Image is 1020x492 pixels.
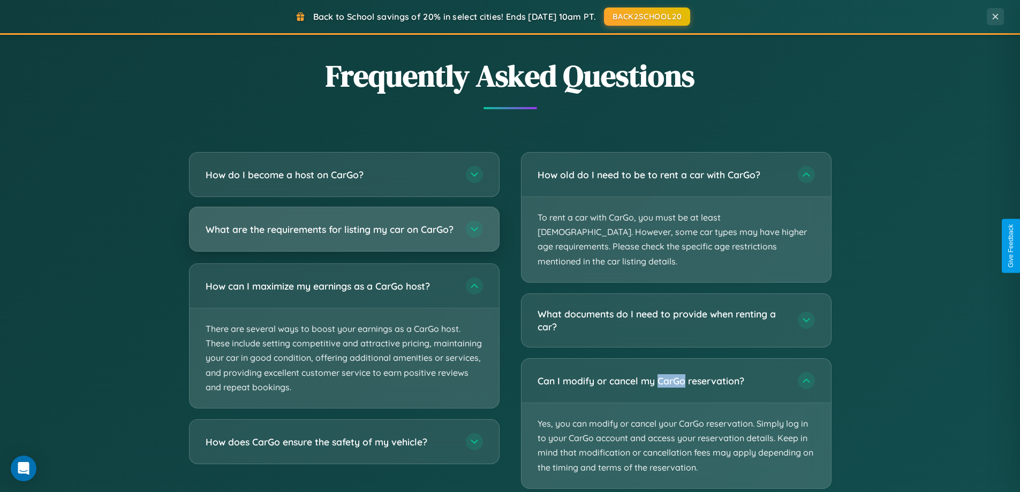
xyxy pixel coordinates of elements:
[313,11,596,22] span: Back to School savings of 20% in select cities! Ends [DATE] 10am PT.
[190,308,499,408] p: There are several ways to boost your earnings as a CarGo host. These include setting competitive ...
[522,197,831,282] p: To rent a car with CarGo, you must be at least [DEMOGRAPHIC_DATA]. However, some car types may ha...
[206,279,455,293] h3: How can I maximize my earnings as a CarGo host?
[522,403,831,488] p: Yes, you can modify or cancel your CarGo reservation. Simply log in to your CarGo account and acc...
[11,456,36,481] div: Open Intercom Messenger
[604,7,690,26] button: BACK2SCHOOL20
[538,374,787,388] h3: Can I modify or cancel my CarGo reservation?
[1007,224,1015,268] div: Give Feedback
[206,223,455,236] h3: What are the requirements for listing my car on CarGo?
[189,55,832,96] h2: Frequently Asked Questions
[538,307,787,334] h3: What documents do I need to provide when renting a car?
[538,168,787,181] h3: How old do I need to be to rent a car with CarGo?
[206,168,455,181] h3: How do I become a host on CarGo?
[206,435,455,449] h3: How does CarGo ensure the safety of my vehicle?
